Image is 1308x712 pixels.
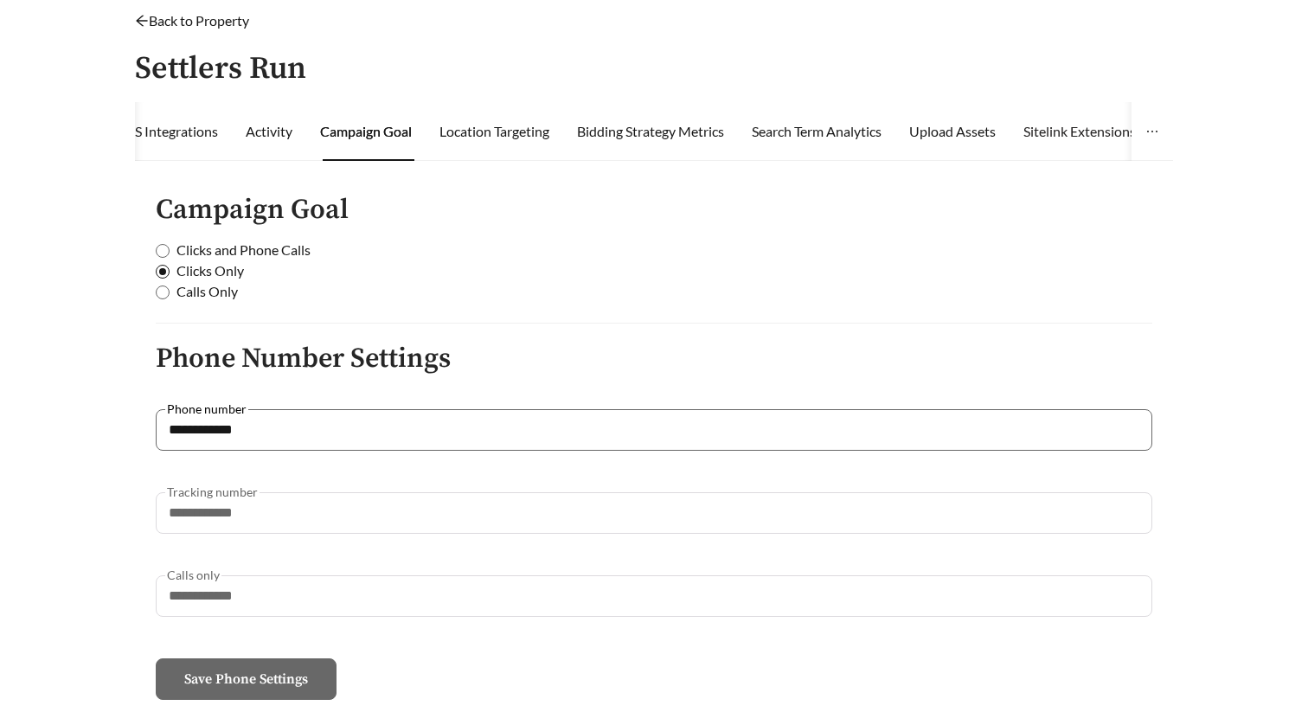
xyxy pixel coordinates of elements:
span: arrow-left [135,14,149,28]
div: Activity [246,121,292,142]
div: Search Term Analytics [752,121,882,142]
div: PMS Integrations [113,121,218,142]
div: Sitelink Extensions [1023,121,1136,142]
span: Calls Only [170,281,245,302]
div: Upload Assets [909,121,996,142]
span: Clicks Only [170,260,251,281]
button: ellipsis [1132,102,1173,161]
span: ellipsis [1145,125,1159,138]
button: Save Phone Settings [156,658,337,700]
h4: Campaign Goal [156,196,1152,226]
a: arrow-leftBack to Property [135,12,249,29]
h3: Settlers Run [135,52,306,87]
span: Clicks and Phone Calls [170,240,317,260]
div: Bidding Strategy Metrics [577,121,724,142]
h4: Phone Number Settings [156,344,1152,375]
div: Campaign Goal [320,121,412,142]
div: Location Targeting [439,121,549,142]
